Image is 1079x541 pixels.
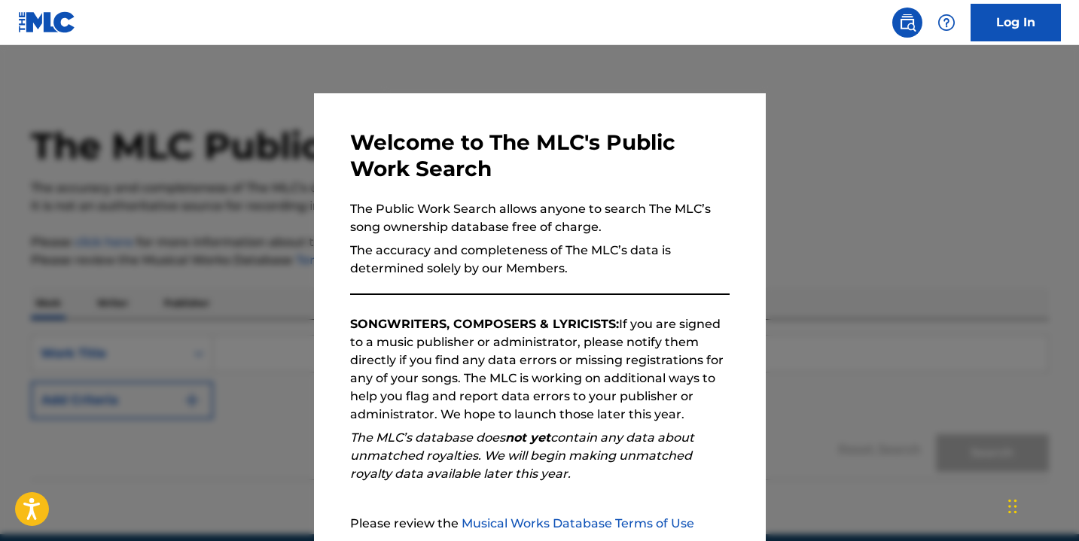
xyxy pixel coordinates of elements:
a: Musical Works Database Terms of Use [462,516,694,530]
p: The accuracy and completeness of The MLC’s data is determined solely by our Members. [350,242,730,278]
img: MLC Logo [18,11,76,33]
strong: SONGWRITERS, COMPOSERS & LYRICISTS: [350,317,619,331]
img: search [898,14,916,32]
p: The Public Work Search allows anyone to search The MLC’s song ownership database free of charge. [350,200,730,236]
a: Log In [971,4,1061,41]
a: Public Search [892,8,922,38]
div: Help [931,8,962,38]
div: Drag [1008,484,1017,529]
iframe: Chat Widget [1004,469,1079,541]
img: help [937,14,956,32]
em: The MLC’s database does contain any data about unmatched royalties. We will begin making unmatche... [350,430,694,481]
p: If you are signed to a music publisher or administrator, please notify them directly if you find ... [350,315,730,424]
h3: Welcome to The MLC's Public Work Search [350,129,730,182]
p: Please review the [350,515,730,533]
strong: not yet [505,430,550,445]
